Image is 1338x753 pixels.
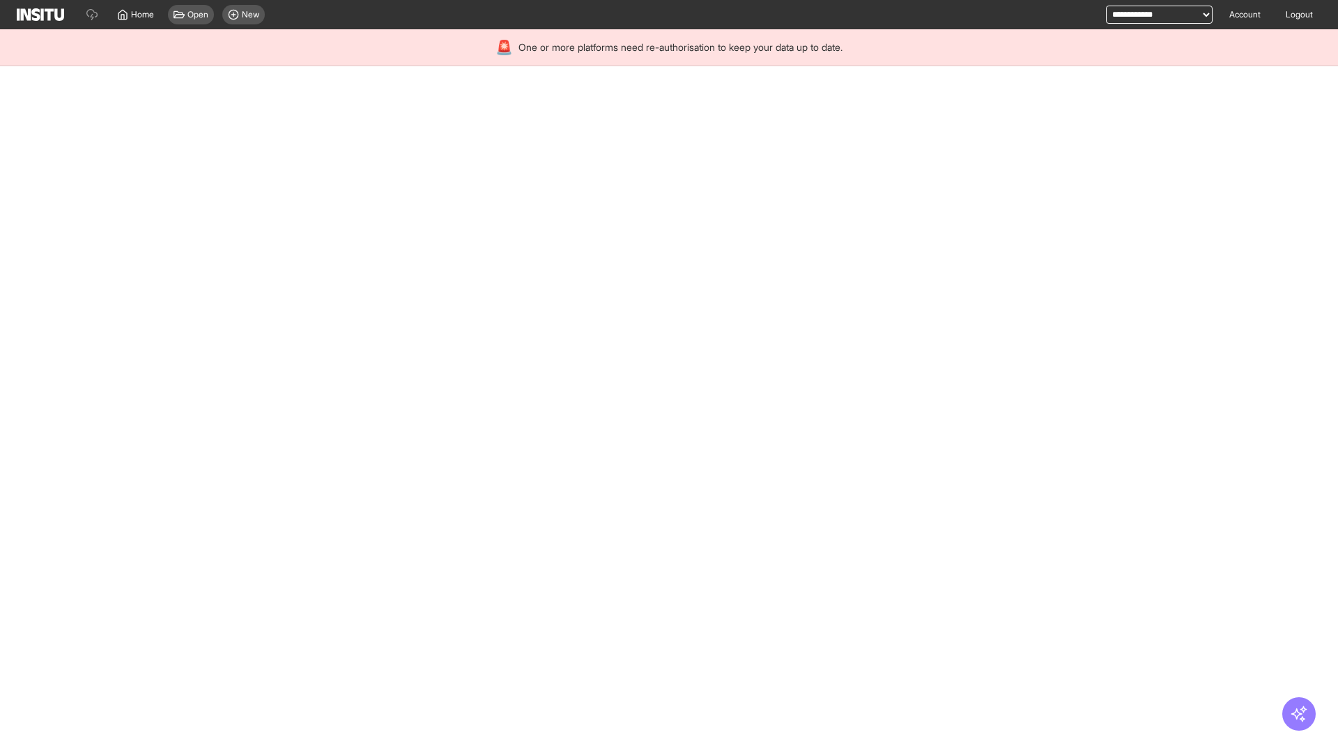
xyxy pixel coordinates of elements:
[131,9,154,20] span: Home
[242,9,259,20] span: New
[17,8,64,21] img: Logo
[518,40,843,54] span: One or more platforms need re-authorisation to keep your data up to date.
[187,9,208,20] span: Open
[495,38,513,57] div: 🚨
